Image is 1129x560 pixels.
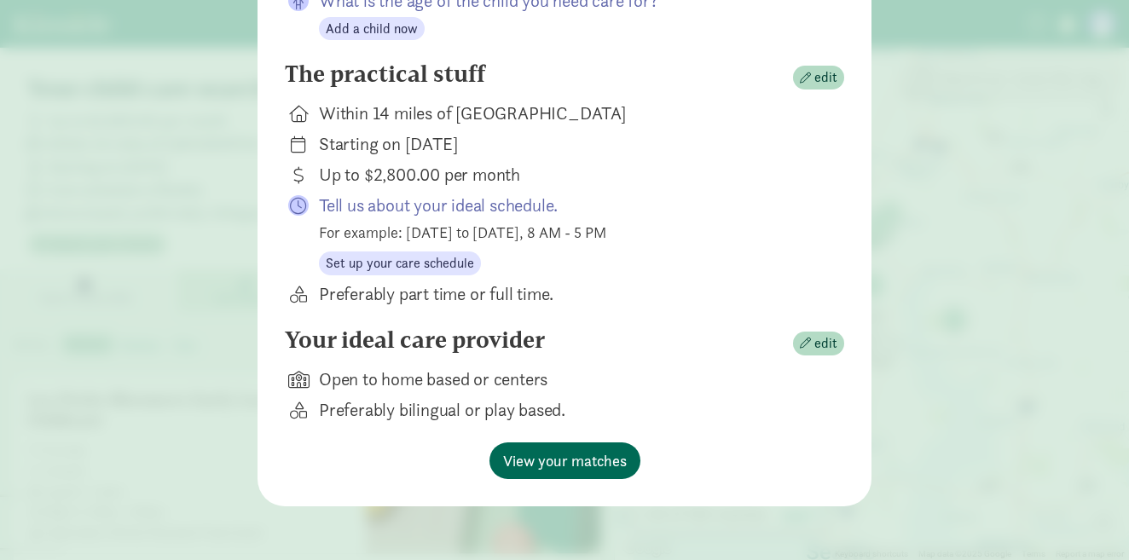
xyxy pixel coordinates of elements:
div: Starting on [DATE] [319,132,817,156]
span: View your matches [503,449,627,472]
div: Up to $2,800.00 per month [319,163,817,187]
span: Add a child now [326,19,418,39]
div: Preferably part time or full time. [319,282,817,306]
button: edit [793,332,844,355]
button: edit [793,66,844,89]
button: View your matches [489,442,640,479]
h4: The practical stuff [285,61,485,88]
div: Preferably bilingual or play based. [319,398,817,422]
h4: Your ideal care provider [285,326,545,354]
span: edit [814,67,837,88]
div: Open to home based or centers [319,367,817,391]
div: For example: [DATE] to [DATE], 8 AM - 5 PM [319,221,817,244]
button: Set up your care schedule [319,251,481,275]
span: Set up your care schedule [326,253,474,274]
div: Within 14 miles of [GEOGRAPHIC_DATA] [319,101,817,125]
button: Add a child now [319,17,425,41]
span: edit [814,333,837,354]
p: Tell us about your ideal schedule. [319,193,817,217]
